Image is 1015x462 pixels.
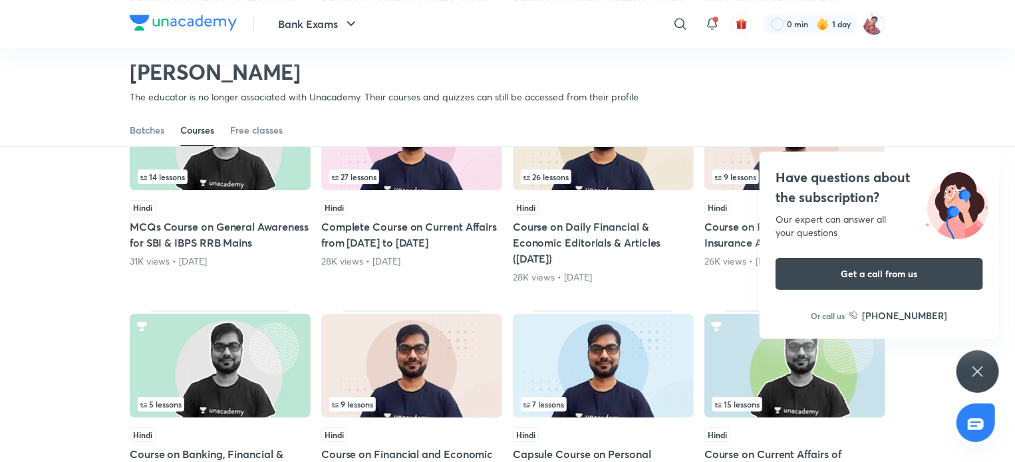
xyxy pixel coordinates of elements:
[329,397,494,411] div: left
[180,124,214,137] div: Courses
[712,397,877,411] div: infosection
[130,427,156,442] span: Hindi
[513,200,539,215] span: Hindi
[863,13,885,35] img: Upendra Kumar Aditya
[731,13,752,35] button: avatar
[704,314,885,417] img: Thumbnail
[130,114,164,146] a: Batches
[140,173,185,181] span: 14 lessons
[523,400,564,408] span: 7 lessons
[704,83,885,284] div: Course on Financial Market & Insurance Awareness for LIC AAO
[776,258,983,290] button: Get a call from us
[811,310,845,322] p: Or call us
[130,219,311,251] h5: MCQs Course on General Awareness for SBI & IBPS RRB Mains
[130,83,311,284] div: MCQs Course on General Awareness for SBI & IBPS RRB Mains
[863,308,948,322] h6: [PHONE_NUMBER]
[138,397,303,411] div: left
[130,90,639,104] p: The educator is no longer associated with Unacademy. Their courses and quizzes can still be acces...
[513,83,694,284] div: Course on Daily Financial & Economic Editorials & Articles (July 2022)
[130,15,237,34] a: Company Logo
[849,308,948,322] a: [PHONE_NUMBER]
[130,314,311,417] img: Thumbnail
[138,170,303,184] div: left
[130,200,156,215] span: Hindi
[321,200,347,215] span: Hindi
[776,168,983,207] h4: Have questions about the subscription?
[704,200,730,215] span: Hindi
[329,170,494,184] div: left
[270,11,367,37] button: Bank Exams
[712,170,877,184] div: left
[130,124,164,137] div: Batches
[513,314,694,417] img: Thumbnail
[715,400,760,408] span: 15 lessons
[130,15,237,31] img: Company Logo
[321,255,502,268] div: 28K views • 6 years ago
[704,219,885,251] h5: Course on Financial Market & Insurance Awareness for LIC AAO
[712,397,877,411] div: infocontainer
[138,397,303,411] div: infocontainer
[332,400,373,408] span: 9 lessons
[712,170,877,184] div: infocontainer
[704,255,885,268] div: 26K views • 6 years ago
[513,427,539,442] span: Hindi
[321,427,347,442] span: Hindi
[130,255,311,268] div: 31K views • 4 years ago
[130,58,639,85] h2: [PERSON_NAME]
[521,170,686,184] div: infocontainer
[816,17,829,31] img: streak
[513,271,694,284] div: 28K views • 3 years ago
[138,170,303,184] div: infosection
[712,170,877,184] div: infosection
[230,124,283,137] div: Free classes
[329,170,494,184] div: infosection
[140,400,182,408] span: 5 lessons
[329,170,494,184] div: infocontainer
[712,397,877,411] div: left
[776,213,983,239] div: Our expert can answer all your questions
[521,397,686,411] div: left
[321,219,502,251] h5: Complete Course on Current Affairs from [DATE] to [DATE]
[513,219,694,267] h5: Course on Daily Financial & Economic Editorials & Articles ([DATE])
[521,170,686,184] div: left
[332,173,376,181] span: 27 lessons
[180,114,214,146] a: Courses
[321,314,502,417] img: Thumbnail
[521,170,686,184] div: infosection
[715,173,756,181] span: 9 lessons
[521,397,686,411] div: infocontainer
[329,397,494,411] div: infosection
[321,83,502,284] div: Complete Course on Current Affairs from January 2019 to June 2019
[138,397,303,411] div: infosection
[329,397,494,411] div: infocontainer
[915,168,999,239] img: ttu_illustration_new.svg
[736,18,748,30] img: avatar
[523,173,569,181] span: 26 lessons
[138,170,303,184] div: infocontainer
[704,427,730,442] span: Hindi
[230,114,283,146] a: Free classes
[521,397,686,411] div: infosection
